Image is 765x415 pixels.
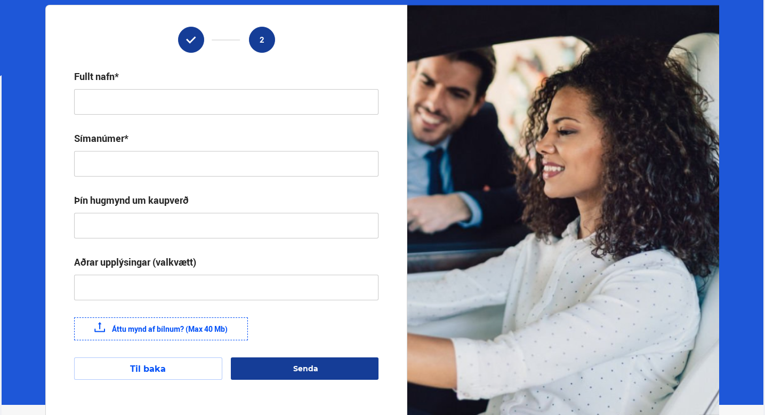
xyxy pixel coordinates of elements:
[74,132,128,145] div: Símanúmer*
[293,364,318,373] span: Senda
[231,357,379,380] button: Senda
[74,70,119,83] div: Fullt nafn*
[260,35,264,44] span: 2
[74,357,222,380] button: Til baka
[74,256,196,268] div: Aðrar upplýsingar (valkvætt)
[9,4,41,36] button: Opna LiveChat spjallviðmót
[74,317,248,340] label: Áttu mynd af bílnum? (Max 40 Mb)
[74,194,189,206] div: Þín hugmynd um kaupverð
